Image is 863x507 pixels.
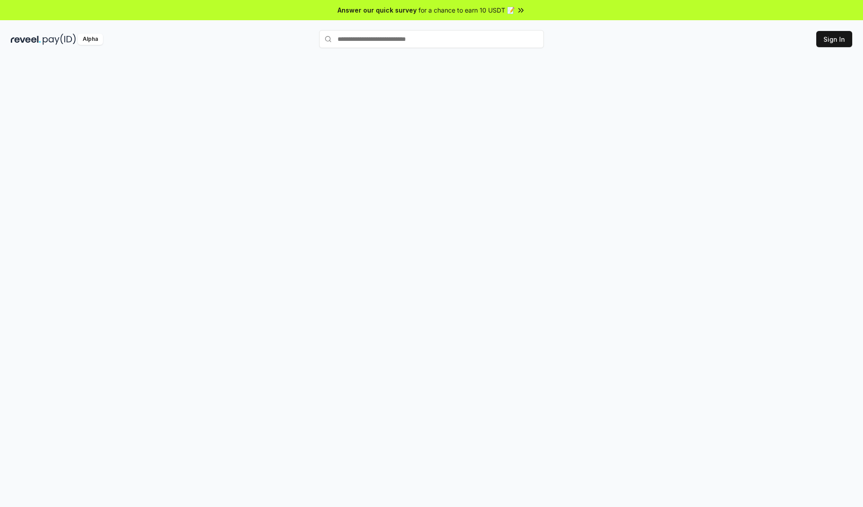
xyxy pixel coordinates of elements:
button: Sign In [816,31,852,47]
img: pay_id [43,34,76,45]
div: Alpha [78,34,103,45]
span: Answer our quick survey [338,5,417,15]
span: for a chance to earn 10 USDT 📝 [418,5,515,15]
img: reveel_dark [11,34,41,45]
